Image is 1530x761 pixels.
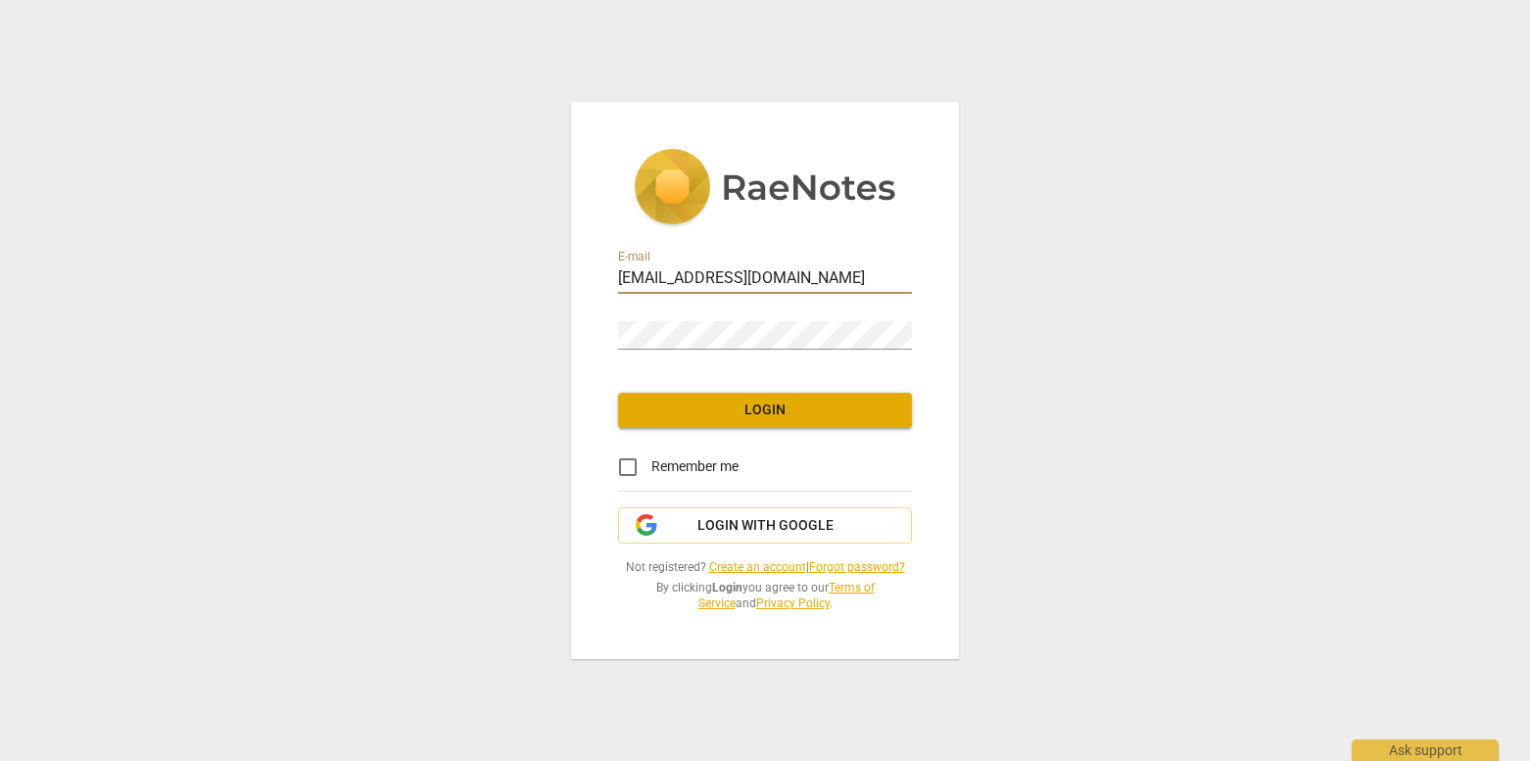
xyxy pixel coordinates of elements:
[756,596,830,610] a: Privacy Policy
[634,149,896,229] img: 5ac2273c67554f335776073100b6d88f.svg
[618,393,912,428] button: Login
[618,580,912,612] span: By clicking you agree to our and .
[618,251,650,262] label: E-mail
[697,516,834,536] span: Login with Google
[618,559,912,576] span: Not registered? |
[634,401,896,420] span: Login
[1352,739,1499,761] div: Ask support
[618,507,912,545] button: Login with Google
[712,581,742,595] b: Login
[809,560,905,574] a: Forgot password?
[651,456,739,477] span: Remember me
[698,581,875,611] a: Terms of Service
[709,560,806,574] a: Create an account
